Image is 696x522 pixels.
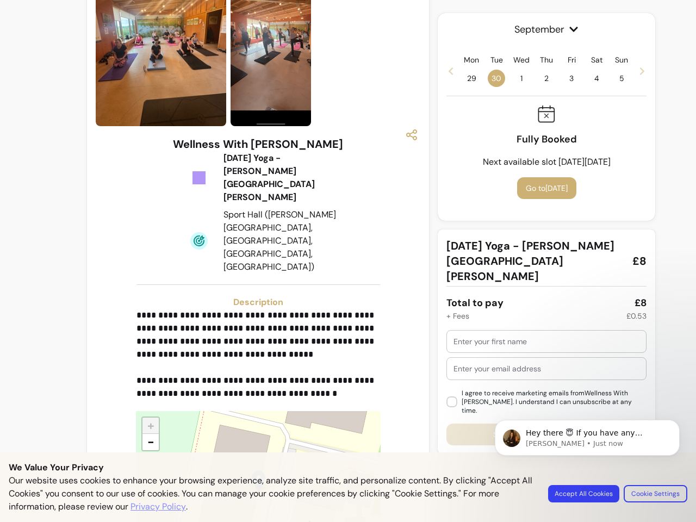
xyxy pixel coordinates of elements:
[517,132,577,147] p: Fully Booked
[490,54,503,65] p: Tue
[190,169,208,187] img: Tickets Icon
[446,310,469,321] div: + Fees
[453,363,639,374] input: Enter your email address
[488,70,505,87] span: 30
[446,238,624,284] span: [DATE] Yoga - [PERSON_NAME][GEOGRAPHIC_DATA][PERSON_NAME]
[635,295,647,310] div: £8
[9,461,687,474] p: We Value Your Privacy
[463,70,480,87] span: 29
[538,105,555,123] img: Fully booked icon
[513,54,530,65] p: Wed
[147,434,154,450] span: −
[563,70,580,87] span: 3
[147,418,154,433] span: +
[538,70,555,87] span: 2
[513,70,530,87] span: 1
[446,295,504,310] div: Total to pay
[136,296,380,309] h3: Description
[464,54,479,65] p: Mon
[540,54,553,65] p: Thu
[615,54,628,65] p: Sun
[453,336,639,347] input: Enter your first name
[223,152,337,204] div: [DATE] Yoga - [PERSON_NAME][GEOGRAPHIC_DATA][PERSON_NAME]
[446,22,647,37] span: September
[568,54,576,65] p: Fri
[223,208,337,274] div: Sport Hall ([PERSON_NAME][GEOGRAPHIC_DATA], [GEOGRAPHIC_DATA], [GEOGRAPHIC_DATA], [GEOGRAPHIC_DATA])
[173,136,343,152] h3: Wellness With [PERSON_NAME]
[591,54,602,65] p: Sat
[142,418,159,434] a: Zoom in
[588,70,605,87] span: 4
[626,310,647,321] div: £0.53
[613,70,630,87] span: 5
[9,474,535,513] p: Our website uses cookies to enhance your browsing experience, analyze site traffic, and personali...
[517,177,576,199] button: Go to[DATE]
[130,500,186,513] a: Privacy Policy
[142,434,159,450] a: Zoom out
[632,253,647,269] span: £8
[478,397,696,517] iframe: Intercom notifications message
[483,156,611,169] p: Next available slot [DATE][DATE]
